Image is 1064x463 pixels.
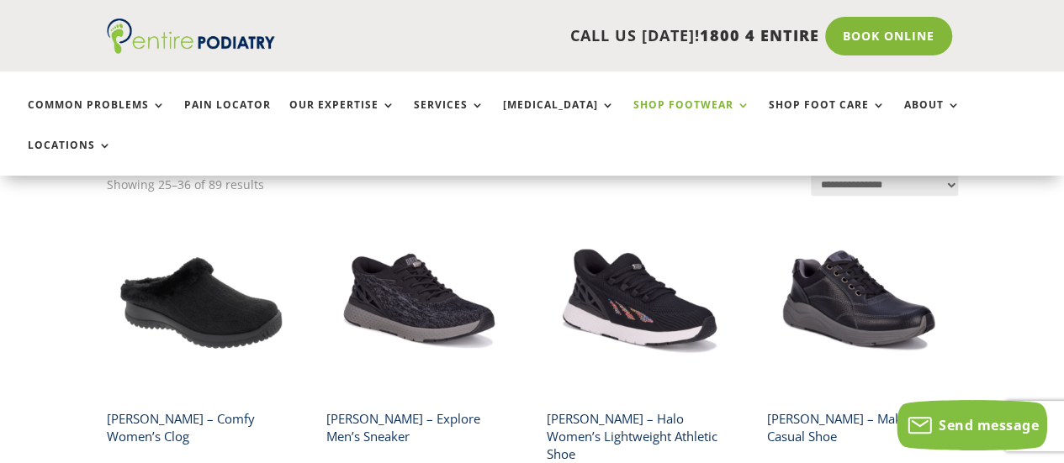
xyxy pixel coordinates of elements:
a: Common Problems [28,99,166,135]
button: Send message [897,400,1047,450]
a: Entire Podiatry [107,40,275,57]
h2: [PERSON_NAME] – Explore Men’s Sneaker [326,403,514,451]
a: Shop Footwear [633,99,750,135]
a: Book Online [825,17,952,55]
p: Showing 25–36 of 89 results [107,174,264,196]
a: Locations [28,139,112,176]
span: 1800 4 ENTIRE [700,25,819,45]
img: maker drew shoe black leather mens casual shoe entire podiatry [766,208,954,396]
img: comfy drew shoe black sweater slipper entire podiatry [107,208,294,396]
select: Shop order [811,174,958,195]
a: maker drew shoe black leather mens casual shoe entire podiatry[PERSON_NAME] – Maker Men’s Casual ... [766,208,954,451]
h2: [PERSON_NAME] – Maker Men’s Casual Shoe [766,403,954,451]
img: explore drew shoes black mesh men's athletic shoe entire podiatry [326,208,514,396]
h2: [PERSON_NAME] – Comfy Women’s Clog [107,403,294,451]
a: Pain Locator [184,99,271,135]
a: Services [414,99,484,135]
img: logo (1) [107,18,275,54]
a: About [904,99,961,135]
a: [MEDICAL_DATA] [503,99,615,135]
a: Shop Foot Care [769,99,886,135]
p: CALL US [DATE]! [298,25,819,47]
span: Send message [939,416,1039,434]
img: halo drew shoe black womens athletic shoe entire podiatry [547,208,734,396]
a: Our Expertise [289,99,395,135]
a: explore drew shoes black mesh men's athletic shoe entire podiatry[PERSON_NAME] – Explore Men’s Sn... [326,208,514,451]
a: comfy drew shoe black sweater slipper entire podiatry[PERSON_NAME] – Comfy Women’s Clog [107,208,294,451]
